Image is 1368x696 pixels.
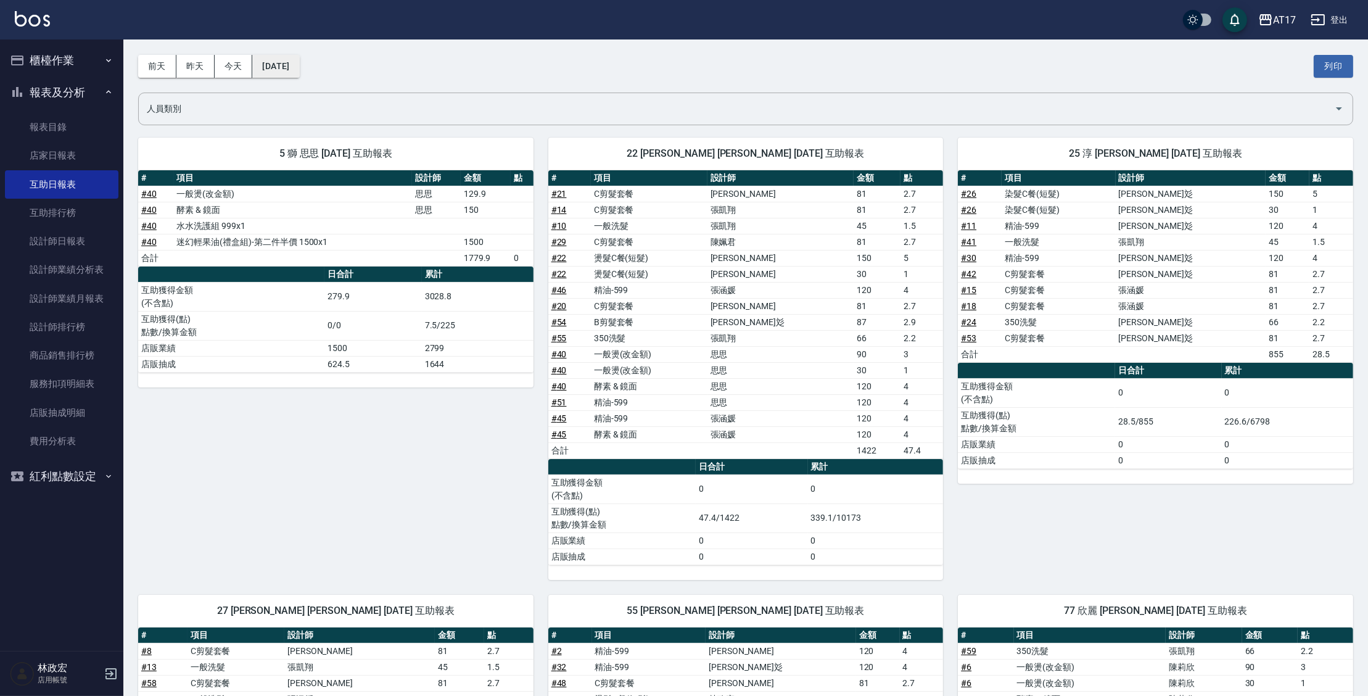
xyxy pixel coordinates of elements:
[900,250,943,266] td: 5
[1002,170,1115,186] th: 項目
[1014,628,1166,644] th: 項目
[1002,314,1115,330] td: 350洗髮
[1115,452,1222,468] td: 0
[707,314,854,330] td: [PERSON_NAME]彣
[1309,186,1353,202] td: 5
[412,186,461,202] td: 思思
[435,659,484,675] td: 45
[1115,436,1222,452] td: 0
[176,55,215,78] button: 昨天
[900,346,943,362] td: 3
[284,659,435,675] td: 張凱翔
[961,646,976,656] a: #59
[591,298,707,314] td: C剪髮套餐
[707,218,854,234] td: 張凱翔
[1166,659,1242,675] td: 陳莉欣
[707,426,854,442] td: 張涵媛
[548,532,696,549] td: 店販業績
[707,362,854,378] td: 思思
[174,170,413,186] th: 項目
[591,346,707,362] td: 一般燙(改金額)
[591,250,707,266] td: 燙髮C餐(短髮)
[1116,218,1266,234] td: [PERSON_NAME]彣
[961,221,976,231] a: #11
[1309,218,1353,234] td: 4
[1309,202,1353,218] td: 1
[141,189,157,199] a: #40
[1309,346,1353,362] td: 28.5
[1329,99,1349,118] button: Open
[1115,407,1222,436] td: 28.5/855
[696,549,808,565] td: 0
[1116,186,1266,202] td: [PERSON_NAME]彣
[707,282,854,298] td: 張涵媛
[484,659,534,675] td: 1.5
[1306,9,1353,31] button: 登出
[144,98,1329,120] input: 人員名稱
[422,267,534,283] th: 累計
[1253,7,1301,33] button: AT17
[900,282,943,298] td: 4
[973,147,1338,160] span: 25 淳 [PERSON_NAME] [DATE] 互助報表
[548,170,944,459] table: a dense table
[1309,266,1353,282] td: 2.7
[591,314,707,330] td: B剪髮套餐
[973,605,1338,617] span: 77 欣麗 [PERSON_NAME] [DATE] 互助報表
[1309,298,1353,314] td: 2.7
[1266,218,1309,234] td: 120
[961,189,976,199] a: #26
[5,77,118,109] button: 報表及分析
[961,253,976,263] a: #30
[961,205,976,215] a: #26
[1115,378,1222,407] td: 0
[854,202,900,218] td: 81
[961,678,971,688] a: #6
[563,605,929,617] span: 55 [PERSON_NAME] [PERSON_NAME] [DATE] 互助報表
[1002,330,1115,346] td: C剪髮套餐
[141,221,157,231] a: #40
[174,186,413,202] td: 一般燙(改金額)
[854,170,900,186] th: 金額
[706,628,856,644] th: 設計師
[808,474,944,503] td: 0
[412,202,461,218] td: 思思
[422,282,534,311] td: 3028.8
[1222,436,1353,452] td: 0
[856,659,900,675] td: 120
[1298,643,1353,659] td: 2.2
[707,378,854,394] td: 思思
[5,313,118,341] a: 設計師排行榜
[900,659,944,675] td: 4
[591,378,707,394] td: 酵素 & 鏡面
[854,362,900,378] td: 30
[854,314,900,330] td: 87
[591,330,707,346] td: 350洗髮
[961,662,971,672] a: #6
[551,397,567,407] a: #51
[1002,282,1115,298] td: C剪髮套餐
[808,549,944,565] td: 0
[1266,346,1309,362] td: 855
[591,218,707,234] td: 一般洗髮
[961,269,976,279] a: #42
[10,661,35,686] img: Person
[412,170,461,186] th: 設計師
[551,333,567,343] a: #55
[551,221,567,231] a: #10
[551,646,562,656] a: #2
[461,186,511,202] td: 129.9
[422,340,534,356] td: 2799
[551,285,567,295] a: #46
[284,628,435,644] th: 設計師
[961,301,976,311] a: #18
[1314,55,1353,78] button: 列印
[551,413,567,423] a: #45
[138,340,324,356] td: 店販業績
[900,234,943,250] td: 2.7
[138,628,187,644] th: #
[141,678,157,688] a: #58
[900,218,943,234] td: 1.5
[707,234,854,250] td: 陳姵君
[138,170,174,186] th: #
[707,202,854,218] td: 張凱翔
